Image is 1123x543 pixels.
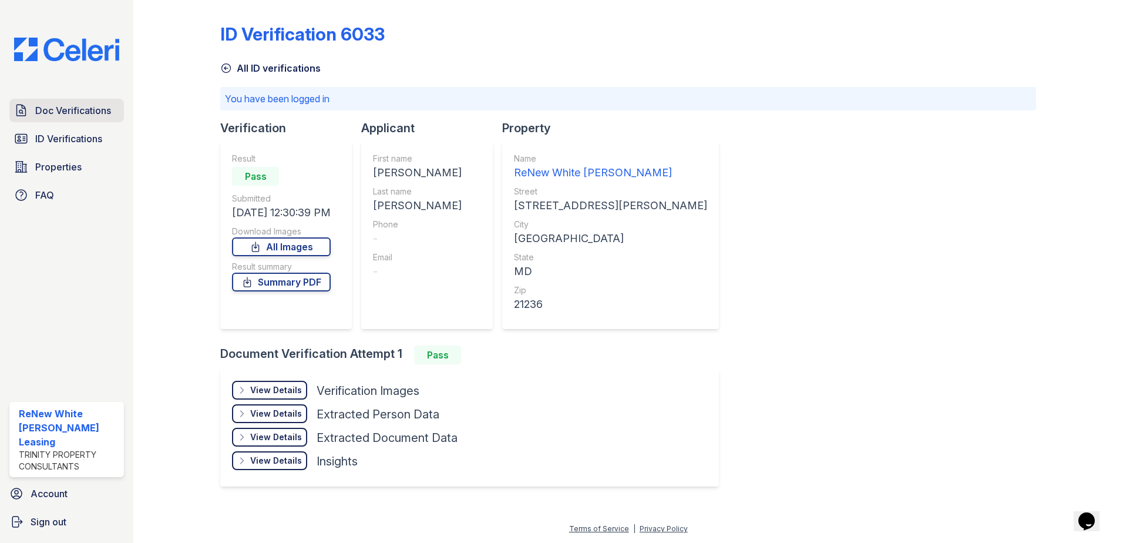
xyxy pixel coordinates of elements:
div: Verification [220,120,361,136]
a: Summary PDF [232,273,331,291]
p: You have been logged in [225,92,1031,106]
div: Name [514,153,707,165]
span: Sign out [31,515,66,529]
div: First name [373,153,462,165]
div: Result summary [232,261,331,273]
div: Email [373,252,462,263]
a: ID Verifications [9,127,124,150]
div: Pass [232,167,279,186]
div: 21236 [514,296,707,313]
div: City [514,219,707,230]
span: Doc Verifications [35,103,111,118]
span: ID Verifications [35,132,102,146]
div: View Details [250,408,302,420]
a: Properties [9,155,124,179]
iframe: chat widget [1074,496,1111,531]
div: Street [514,186,707,197]
a: Privacy Policy [640,524,688,533]
span: FAQ [35,188,54,202]
div: Download Images [232,226,331,237]
div: Document Verification Attempt 1 [220,346,728,364]
div: ReNew White [PERSON_NAME] [514,165,707,181]
span: Account [31,487,68,501]
div: Extracted Document Data [317,430,458,446]
div: Property [502,120,728,136]
img: CE_Logo_Blue-a8612792a0a2168367f1c8372b55b34899dd931a85d93a1a3d3e32e68fde9ad4.png [5,38,129,61]
div: [STREET_ADDRESS][PERSON_NAME] [514,197,707,214]
div: Zip [514,284,707,296]
a: Account [5,482,129,505]
a: Name ReNew White [PERSON_NAME] [514,153,707,181]
div: View Details [250,431,302,443]
div: Trinity Property Consultants [19,449,119,472]
a: FAQ [9,183,124,207]
span: Properties [35,160,82,174]
div: Pass [414,346,461,364]
a: Terms of Service [569,524,629,533]
div: Result [232,153,331,165]
a: All Images [232,237,331,256]
div: State [514,252,707,263]
div: | [633,524,636,533]
div: MD [514,263,707,280]
div: Extracted Person Data [317,406,439,423]
div: Insights [317,453,358,470]
div: - [373,263,462,280]
div: Verification Images [317,383,419,399]
div: [PERSON_NAME] [373,197,462,214]
div: ID Verification 6033 [220,24,385,45]
div: Phone [373,219,462,230]
div: ReNew White [PERSON_NAME] Leasing [19,407,119,449]
div: View Details [250,455,302,467]
div: - [373,230,462,247]
div: Last name [373,186,462,197]
div: [DATE] 12:30:39 PM [232,205,331,221]
a: Doc Verifications [9,99,124,122]
div: [GEOGRAPHIC_DATA] [514,230,707,247]
div: Applicant [361,120,502,136]
div: Submitted [232,193,331,205]
a: Sign out [5,510,129,534]
a: All ID verifications [220,61,321,75]
div: View Details [250,384,302,396]
div: [PERSON_NAME] [373,165,462,181]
